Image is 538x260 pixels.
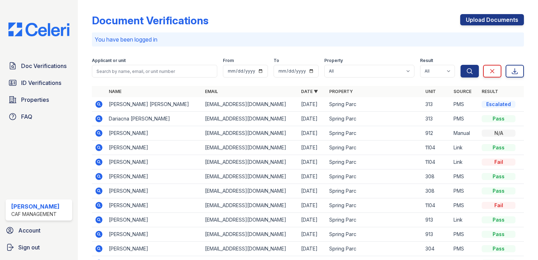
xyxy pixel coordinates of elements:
span: Properties [21,95,49,104]
a: Date ▼ [301,89,318,94]
td: [DATE] [298,126,326,141]
td: 313 [423,112,451,126]
td: [PERSON_NAME] [106,184,202,198]
td: 913 [423,227,451,242]
td: [PERSON_NAME] [106,141,202,155]
a: Sign out [3,240,75,254]
a: Properties [6,93,72,107]
div: [PERSON_NAME] [11,202,60,211]
td: PMS [451,227,479,242]
td: 1104 [423,141,451,155]
input: Search by name, email, or unit number [92,65,217,78]
span: Doc Verifications [21,62,67,70]
td: Spring Parc [326,155,423,169]
a: Email [205,89,218,94]
td: [PERSON_NAME] [106,227,202,242]
td: [DATE] [298,184,326,198]
td: [EMAIL_ADDRESS][DOMAIN_NAME] [202,227,298,242]
td: 313 [423,97,451,112]
td: [DATE] [298,169,326,184]
div: Pass [482,144,515,151]
td: [PERSON_NAME] [106,242,202,256]
span: ID Verifications [21,79,61,87]
td: [DATE] [298,141,326,155]
td: PMS [451,184,479,198]
span: FAQ [21,112,32,121]
label: To [274,58,279,63]
a: Name [109,89,121,94]
div: Pass [482,173,515,180]
div: Pass [482,216,515,223]
div: Pass [482,231,515,238]
td: [EMAIL_ADDRESS][DOMAIN_NAME] [202,97,298,112]
td: Spring Parc [326,97,423,112]
td: 308 [423,184,451,198]
td: 912 [423,126,451,141]
td: 1104 [423,198,451,213]
div: Document Verifications [92,14,208,27]
td: Spring Parc [326,242,423,256]
div: CAF Management [11,211,60,218]
td: [DATE] [298,198,326,213]
td: [DATE] [298,213,326,227]
label: Property [324,58,343,63]
td: [PERSON_NAME] [106,155,202,169]
img: CE_Logo_Blue-a8612792a0a2168367f1c8372b55b34899dd931a85d93a1a3d3e32e68fde9ad4.png [3,23,75,36]
td: PMS [451,198,479,213]
td: 1104 [423,155,451,169]
td: [PERSON_NAME] [PERSON_NAME] [106,97,202,112]
td: 308 [423,169,451,184]
div: Pass [482,187,515,194]
td: PMS [451,97,479,112]
td: Spring Parc [326,126,423,141]
a: Property [329,89,353,94]
td: Spring Parc [326,169,423,184]
label: Applicant or unit [92,58,126,63]
td: Link [451,155,479,169]
div: Escalated [482,101,515,108]
td: PMS [451,112,479,126]
td: [PERSON_NAME] [106,198,202,213]
label: Result [420,58,433,63]
div: Fail [482,202,515,209]
p: You have been logged in [95,35,521,44]
td: 304 [423,242,451,256]
td: Spring Parc [326,213,423,227]
td: [EMAIL_ADDRESS][DOMAIN_NAME] [202,198,298,213]
td: 913 [423,213,451,227]
div: N/A [482,130,515,137]
td: [DATE] [298,97,326,112]
td: [PERSON_NAME] [106,213,202,227]
td: Dariacna [PERSON_NAME] [106,112,202,126]
div: Pass [482,115,515,122]
td: [EMAIL_ADDRESS][DOMAIN_NAME] [202,184,298,198]
a: FAQ [6,110,72,124]
a: Upload Documents [460,14,524,25]
td: [EMAIL_ADDRESS][DOMAIN_NAME] [202,242,298,256]
td: Spring Parc [326,184,423,198]
td: [DATE] [298,112,326,126]
td: Link [451,141,479,155]
a: Account [3,223,75,237]
td: [EMAIL_ADDRESS][DOMAIN_NAME] [202,213,298,227]
span: Account [18,226,40,235]
td: [EMAIL_ADDRESS][DOMAIN_NAME] [202,169,298,184]
td: Manual [451,126,479,141]
a: Unit [425,89,436,94]
td: [PERSON_NAME] [106,126,202,141]
td: [DATE] [298,155,326,169]
a: Source [453,89,471,94]
td: [DATE] [298,227,326,242]
td: PMS [451,242,479,256]
td: [EMAIL_ADDRESS][DOMAIN_NAME] [202,155,298,169]
span: Sign out [18,243,40,252]
a: ID Verifications [6,76,72,90]
td: Link [451,213,479,227]
div: Fail [482,159,515,166]
td: PMS [451,169,479,184]
label: From [223,58,234,63]
div: Pass [482,245,515,252]
a: Doc Verifications [6,59,72,73]
td: [EMAIL_ADDRESS][DOMAIN_NAME] [202,126,298,141]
